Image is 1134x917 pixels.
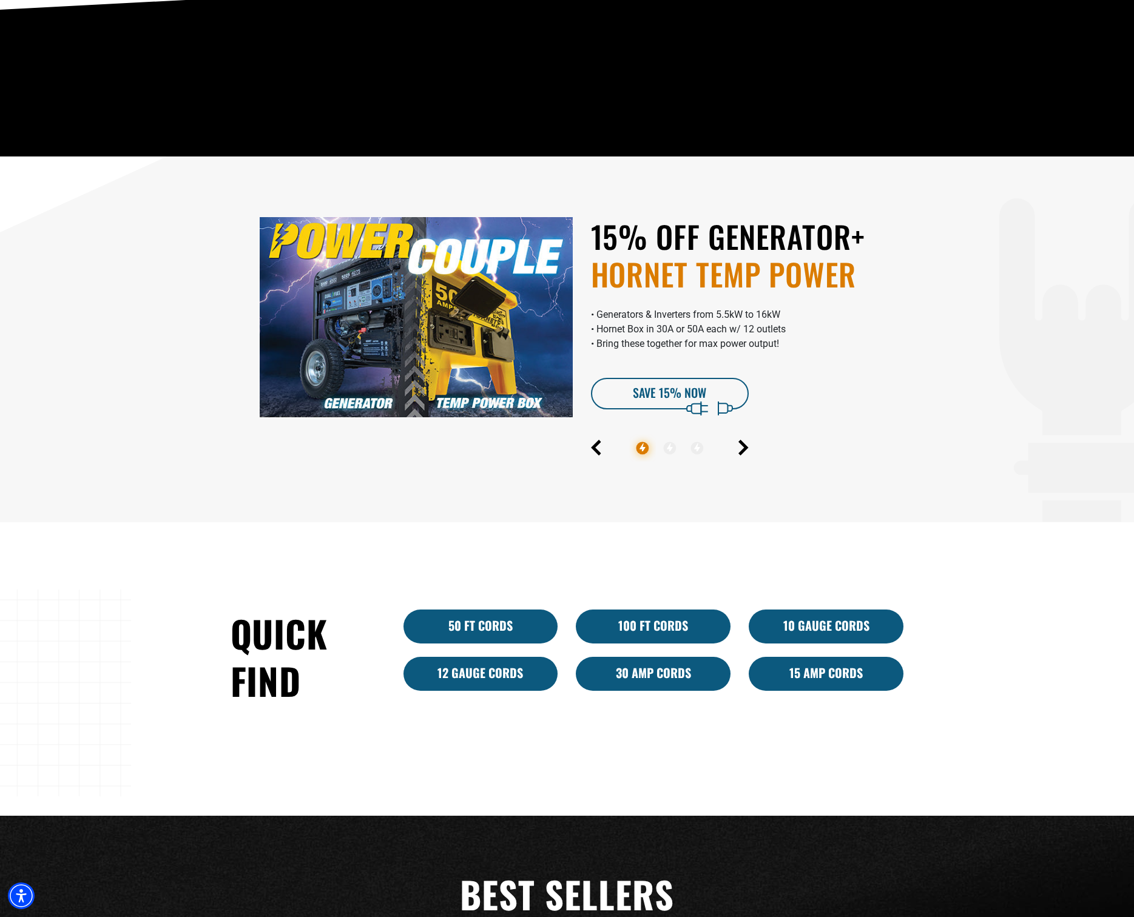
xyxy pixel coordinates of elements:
[403,610,558,643] a: 50 ft cords
[576,610,731,643] a: 100 Ft Cords
[403,657,558,691] a: 12 Gauge Cords
[576,657,731,691] a: 30 Amp Cords
[738,440,749,455] button: Next
[231,610,385,704] h2: Quick Find
[591,440,601,455] button: Previous
[8,882,35,909] div: Accessibility Menu
[591,217,904,293] h2: 15% OFF GENERATOR+
[591,255,904,293] span: HORNET TEMP POWER
[591,307,904,351] p: • Generators & Inverters from 5.5kW to 16kW • Hornet Box in 30A or 50A each w/ 12 outlets • Bring...
[591,378,749,409] a: SAVE 15% Now
[749,610,903,643] a: 10 Gauge Cords
[749,657,903,691] a: 15 Amp Cords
